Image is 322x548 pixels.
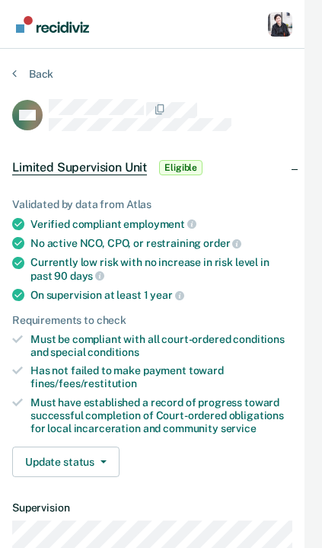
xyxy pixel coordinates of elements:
span: service [221,422,257,434]
div: Verified compliant [30,217,292,231]
span: fines/fees/restitution [30,377,137,389]
span: Eligible [159,160,202,175]
span: order [203,237,241,249]
div: On supervision at least 1 [30,288,292,302]
span: Limited Supervision Unit [12,160,147,175]
button: Update status [12,447,120,477]
div: Must be compliant with all court-ordered conditions and special conditions [30,333,292,359]
button: Back [12,67,53,81]
div: Currently low risk with no increase in risk level in past 90 [30,256,292,282]
div: Must have established a record of progress toward successful completion of Court-ordered obligati... [30,396,292,434]
img: Recidiviz [16,16,89,33]
span: days [70,270,104,282]
div: No active NCO, CPO, or restraining [30,236,292,250]
div: Requirements to check [12,314,292,327]
span: year [150,289,183,301]
span: employment [123,218,196,230]
div: Validated by data from Atlas [12,198,292,211]
div: Has not failed to make payment toward [30,364,292,390]
dt: Supervision [12,502,292,514]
